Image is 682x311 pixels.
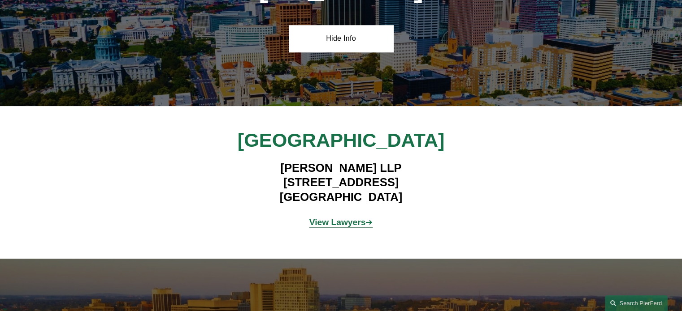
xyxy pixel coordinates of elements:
[309,217,373,227] a: View Lawyers➔
[210,161,472,204] h4: [PERSON_NAME] LLP [STREET_ADDRESS] [GEOGRAPHIC_DATA]
[289,25,393,52] a: Hide Info
[238,129,444,151] span: [GEOGRAPHIC_DATA]
[309,217,366,227] strong: View Lawyers
[309,217,373,227] span: ➔
[605,295,668,311] a: Search this site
